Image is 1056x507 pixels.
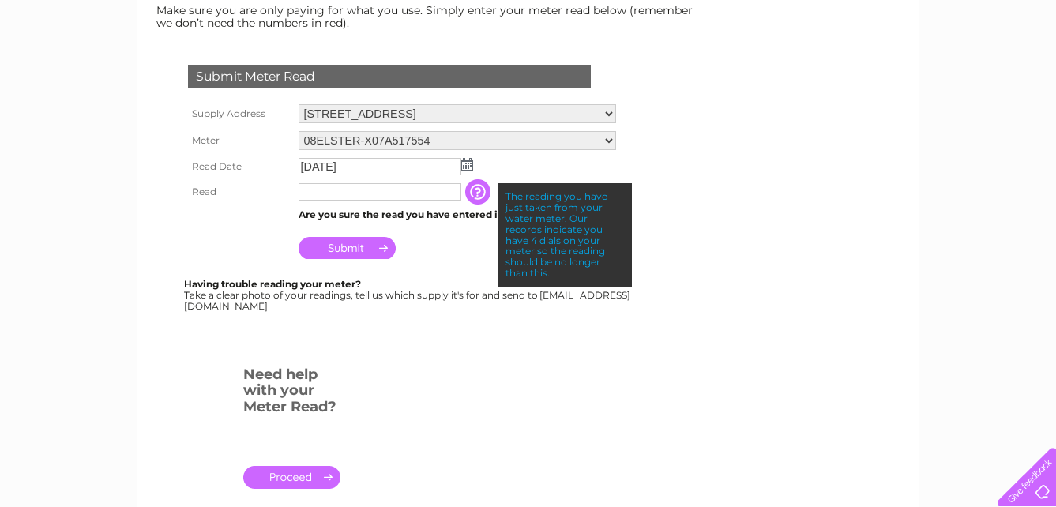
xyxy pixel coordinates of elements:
[184,179,295,205] th: Read
[817,67,852,79] a: Energy
[951,67,990,79] a: Contact
[243,363,340,423] h3: Need help with your Meter Read?
[919,67,941,79] a: Blog
[37,41,118,89] img: logo.png
[778,67,808,79] a: Water
[184,278,361,290] b: Having trouble reading your meter?
[295,205,620,225] td: Are you sure the read you have entered is correct?
[461,158,473,171] img: ...
[156,9,902,77] div: Clear Business is a trading name of Verastar Limited (registered in [GEOGRAPHIC_DATA] No. 3667643...
[184,127,295,154] th: Meter
[188,65,591,88] div: Submit Meter Read
[184,154,295,179] th: Read Date
[299,237,396,259] input: Submit
[1004,67,1041,79] a: Log out
[184,100,295,127] th: Supply Address
[498,183,632,286] div: The reading you have just taken from your water meter. Our records indicate you have 4 dials on y...
[465,179,494,205] input: Information
[862,67,909,79] a: Telecoms
[758,8,867,28] a: 0333 014 3131
[243,466,340,489] a: .
[184,279,633,311] div: Take a clear photo of your readings, tell us which supply it's for and send to [EMAIL_ADDRESS][DO...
